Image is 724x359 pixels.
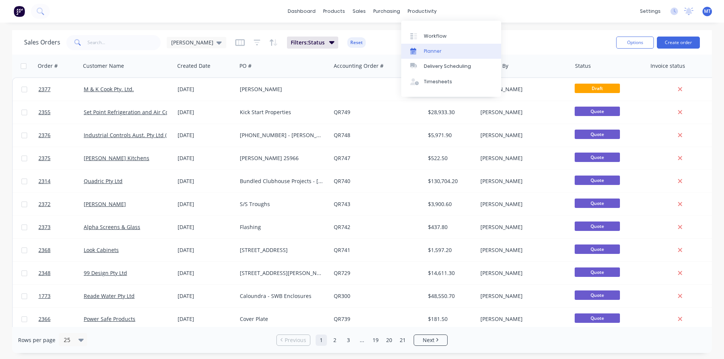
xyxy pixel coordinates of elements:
[575,313,620,323] span: Quote
[401,59,501,74] a: Delivery Scheduling
[404,6,440,17] div: productivity
[397,335,408,346] a: Page 21
[277,336,310,344] a: Previous page
[334,246,350,254] a: QR741
[14,6,25,17] img: Factory
[424,48,442,55] div: Planner
[334,108,350,116] a: QR749
[334,200,350,208] a: QR743
[334,223,350,231] a: QR742
[356,335,368,346] a: Jump forward
[38,285,84,307] a: 1773
[575,107,620,116] span: Quote
[240,177,324,185] div: Bundled Clubhouse Projects - [GEOGRAPHIC_DATA], [GEOGRAPHIC_DATA], [GEOGRAPHIC_DATA], [PERSON_NAME]
[428,269,472,277] div: $14,611.30
[38,131,51,139] span: 2376
[178,269,234,277] div: [DATE]
[38,86,51,93] span: 2377
[38,147,84,170] a: 2375
[240,200,324,208] div: S/S Troughs
[84,131,176,139] a: Industrial Controls Aust. Pty Ltd (ICA)
[38,154,51,162] span: 2375
[178,154,234,162] div: [DATE]
[423,336,434,344] span: Next
[38,170,84,192] a: 2314
[428,223,472,231] div: $437.80
[401,28,501,43] a: Workflow
[38,216,84,238] a: 2373
[240,108,324,116] div: Kick Start Properties
[38,223,51,231] span: 2373
[24,39,60,46] h1: Sales Orders
[240,86,324,93] div: [PERSON_NAME]
[178,200,234,208] div: [DATE]
[38,193,84,215] a: 2372
[38,108,51,116] span: 2355
[38,269,51,277] span: 2348
[480,269,564,277] div: [PERSON_NAME]
[38,315,51,323] span: 2366
[480,131,564,139] div: [PERSON_NAME]
[316,335,327,346] a: Page 1 is your current page
[575,176,620,185] span: Quote
[428,108,472,116] div: $28,933.30
[401,44,501,59] a: Planner
[178,131,234,139] div: [DATE]
[178,223,234,231] div: [DATE]
[480,315,564,323] div: [PERSON_NAME]
[343,335,354,346] a: Page 3
[334,315,350,322] a: QR739
[240,292,324,300] div: Caloundra - SWB Enclosures
[240,315,324,323] div: Cover Plate
[575,244,620,254] span: Quote
[383,335,395,346] a: Page 20
[480,292,564,300] div: [PERSON_NAME]
[83,62,124,70] div: Customer Name
[428,292,472,300] div: $48,550.70
[84,177,123,185] a: Quadric Pty Ltd
[291,39,325,46] span: Filters: Status
[480,200,564,208] div: [PERSON_NAME]
[171,38,213,46] span: [PERSON_NAME]
[657,37,700,49] button: Create order
[38,101,84,124] a: 2355
[575,267,620,277] span: Quote
[636,6,664,17] div: settings
[38,177,51,185] span: 2314
[319,6,349,17] div: products
[84,108,195,116] a: Set Point Refrigeration and Air Conditioning
[285,336,306,344] span: Previous
[273,335,451,346] ul: Pagination
[575,130,620,139] span: Quote
[480,108,564,116] div: [PERSON_NAME]
[240,131,324,139] div: [PHONE_NUMBER] - [PERSON_NAME] Terrace Switchboard
[424,78,452,85] div: Timesheets
[428,177,472,185] div: $130,704.20
[240,246,324,254] div: [STREET_ADDRESS]
[329,335,341,346] a: Page 2
[38,78,84,101] a: 2377
[428,315,472,323] div: $181.50
[480,177,564,185] div: [PERSON_NAME]
[87,35,161,50] input: Search...
[38,62,58,70] div: Order #
[575,199,620,208] span: Quote
[428,246,472,254] div: $1,597.20
[178,292,234,300] div: [DATE]
[239,62,252,70] div: PO #
[334,131,350,139] a: QR748
[84,154,149,162] a: [PERSON_NAME] Kitchens
[178,315,234,323] div: [DATE]
[575,84,620,93] span: Draft
[287,37,338,49] button: Filters:Status
[334,62,383,70] div: Accounting Order #
[38,239,84,261] a: 2368
[334,154,350,162] a: QR747
[84,292,135,299] a: Reade Water Pty Ltd
[178,108,234,116] div: [DATE]
[428,200,472,208] div: $3,900.60
[480,223,564,231] div: [PERSON_NAME]
[84,315,135,322] a: Power Safe Products
[704,8,711,15] span: MT
[428,131,472,139] div: $5,971.90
